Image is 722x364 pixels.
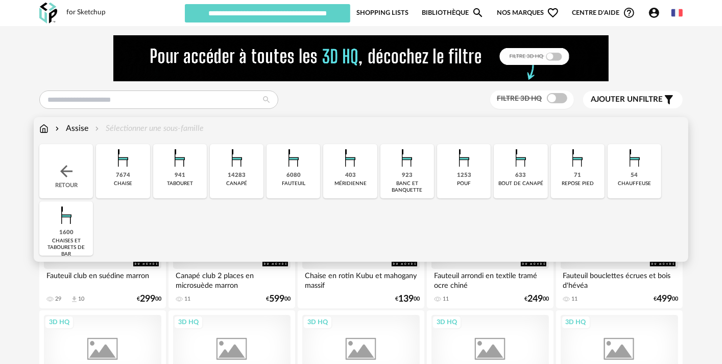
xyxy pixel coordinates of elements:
img: Assise.png [223,144,251,172]
img: Assise.png [450,144,478,172]
span: Download icon [70,295,78,303]
div: 403 [345,172,356,179]
div: bout de canapé [498,180,543,187]
span: Help Circle Outline icon [623,7,635,19]
div: Canapé club 2 places en microsuède marron [173,269,291,289]
div: 3D HQ [174,315,203,329]
div: Retour [39,144,93,198]
img: FILTRE%20HQ%20NEW_V1%20(4).gif [113,35,609,81]
div: 11 [572,295,578,303]
div: 941 [175,172,185,179]
span: Centre d'aideHelp Circle Outline icon [572,7,635,19]
span: Filter icon [663,94,675,106]
div: Assise [53,123,88,134]
div: fauteuil [282,180,305,187]
img: OXP [39,3,57,24]
img: Assise.png [621,144,648,172]
div: for Sketchup [66,8,106,17]
div: € 00 [137,295,161,303]
img: Assise.png [393,144,421,172]
div: 3D HQ [561,315,591,329]
div: 1600 [59,229,74,237]
div: 923 [402,172,413,179]
div: méridienne [334,180,367,187]
div: banc et banquette [383,180,431,194]
span: Heart Outline icon [547,7,559,19]
span: filtre [591,95,663,105]
span: Nos marques [497,3,559,22]
img: fr [671,7,683,18]
div: Fauteuil bouclettes écrues et bois d'hévéa [561,269,678,289]
span: Ajouter un [591,96,639,103]
div: 14283 [228,172,246,179]
div: € 00 [524,295,549,303]
div: canapé [226,180,247,187]
div: 71 [574,172,581,179]
span: 599 [269,295,284,303]
div: 29 [55,295,61,303]
span: Account Circle icon [648,7,665,19]
img: Assise.png [166,144,194,172]
div: chaises et tabourets de bar [42,238,90,258]
span: 139 [398,295,414,303]
img: svg+xml;base64,PHN2ZyB3aWR0aD0iMjQiIGhlaWdodD0iMjQiIHZpZXdCb3g9IjAgMCAyNCAyNCIgZmlsbD0ibm9uZSIgeG... [57,162,76,180]
div: 3D HQ [432,315,462,329]
img: Assise.png [53,201,80,229]
img: Assise.png [280,144,307,172]
div: 10 [78,295,84,303]
div: 7674 [116,172,130,179]
span: 299 [140,295,155,303]
div: chauffeuse [618,180,651,187]
button: Ajouter unfiltre Filter icon [583,91,683,108]
div: chaise [114,180,132,187]
div: € 00 [395,295,420,303]
span: Filtre 3D HQ [497,95,542,102]
div: Fauteuil arrondi en textile tramé ocre chiné [431,269,549,289]
span: 249 [527,295,543,303]
div: 633 [516,172,526,179]
div: € 00 [266,295,291,303]
span: 499 [657,295,672,303]
div: 3D HQ [303,315,332,329]
img: Assise.png [109,144,137,172]
div: 11 [443,295,449,303]
div: tabouret [167,180,193,187]
a: BibliothèqueMagnify icon [422,3,484,22]
div: 6080 [286,172,301,179]
div: € 00 [654,295,678,303]
div: 1253 [457,172,471,179]
a: Shopping Lists [356,3,408,22]
img: Assise.png [336,144,364,172]
img: svg+xml;base64,PHN2ZyB3aWR0aD0iMTYiIGhlaWdodD0iMTciIHZpZXdCb3g9IjAgMCAxNiAxNyIgZmlsbD0ibm9uZSIgeG... [39,123,49,134]
div: Chaise en rotin Kubu et mahogany massif [302,269,420,289]
div: pouf [457,180,471,187]
span: Magnify icon [472,7,484,19]
div: 54 [631,172,638,179]
span: Account Circle icon [648,7,660,19]
img: Assise.png [564,144,591,172]
img: svg+xml;base64,PHN2ZyB3aWR0aD0iMTYiIGhlaWdodD0iMTYiIHZpZXdCb3g9IjAgMCAxNiAxNiIgZmlsbD0ibm9uZSIgeG... [53,123,61,134]
div: repose pied [562,180,594,187]
div: 3D HQ [44,315,74,329]
img: Assise.png [507,144,535,172]
div: 11 [184,295,190,303]
div: Fauteuil club en suédine marron [44,269,161,289]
